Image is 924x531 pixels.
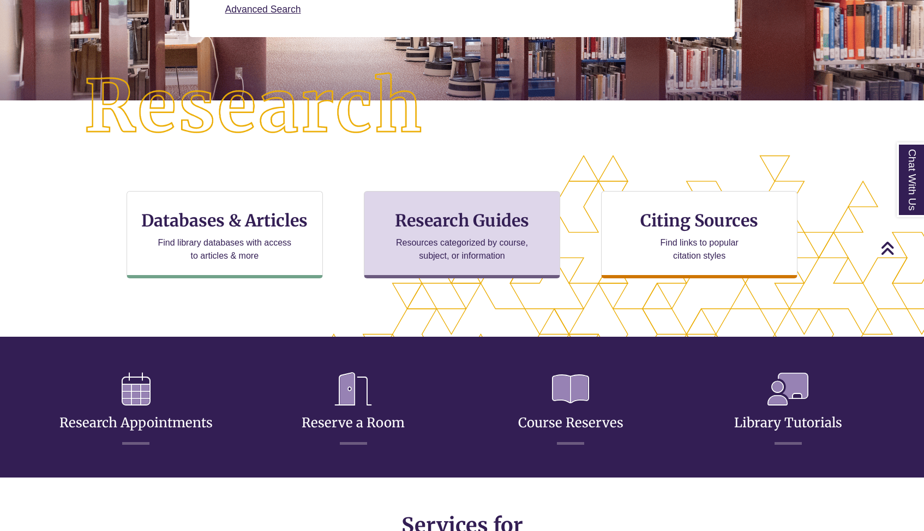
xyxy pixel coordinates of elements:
[302,388,405,431] a: Reserve a Room
[153,236,296,262] p: Find library databases with access to articles & more
[225,4,301,15] a: Advanced Search
[880,241,921,255] a: Back to Top
[46,35,462,180] img: Research
[601,191,797,278] a: Citing Sources Find links to popular citation styles
[646,236,753,262] p: Find links to popular citation styles
[364,191,560,278] a: Research Guides Resources categorized by course, subject, or information
[518,388,623,431] a: Course Reserves
[391,236,533,262] p: Resources categorized by course, subject, or information
[373,210,551,231] h3: Research Guides
[136,210,314,231] h3: Databases & Articles
[127,191,323,278] a: Databases & Articles Find library databases with access to articles & more
[59,388,213,431] a: Research Appointments
[734,388,842,431] a: Library Tutorials
[633,210,766,231] h3: Citing Sources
